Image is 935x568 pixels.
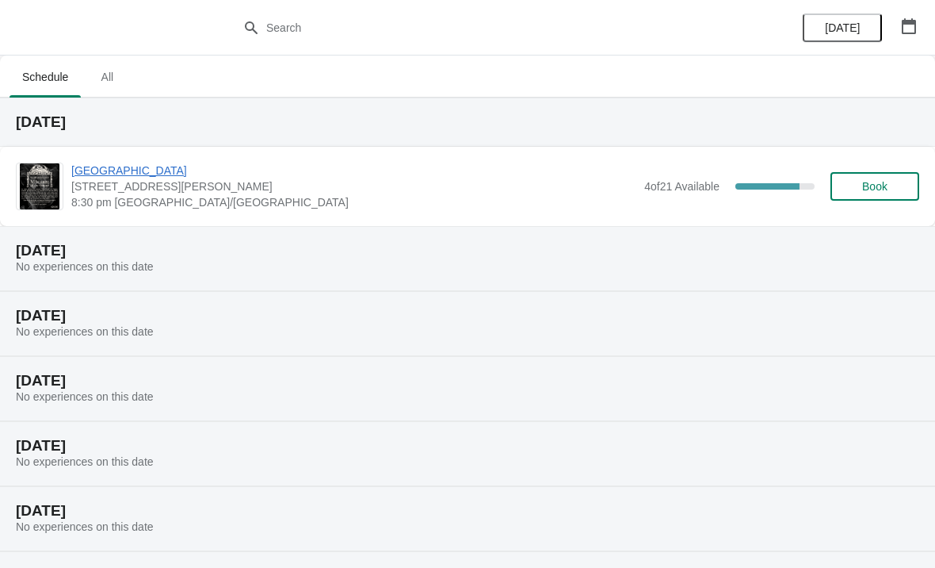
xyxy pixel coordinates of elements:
span: Book [862,180,887,193]
h2: [DATE] [16,438,919,454]
h2: [DATE] [16,503,919,519]
button: Book [830,172,919,201]
h2: [DATE] [16,308,919,324]
span: No experiences on this date [16,260,154,273]
span: Schedule [10,63,81,91]
span: [DATE] [825,21,860,34]
span: All [87,63,127,91]
h2: [DATE] [16,114,919,130]
input: Search [265,13,701,42]
img: MACABRE MAIN STREET | 230 South Main Street, Saint Charles, MO, USA | 8:30 pm America/Chicago [20,163,59,209]
span: 8:30 pm [GEOGRAPHIC_DATA]/[GEOGRAPHIC_DATA] [71,194,636,210]
span: 4 of 21 Available [644,180,719,193]
span: No experiences on this date [16,455,154,468]
h2: [DATE] [16,243,919,259]
span: [STREET_ADDRESS][PERSON_NAME] [71,178,636,194]
span: No experiences on this date [16,390,154,403]
button: [DATE] [803,13,882,42]
span: No experiences on this date [16,325,154,338]
span: No experiences on this date [16,520,154,533]
h2: [DATE] [16,373,919,389]
span: [GEOGRAPHIC_DATA] [71,163,636,178]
